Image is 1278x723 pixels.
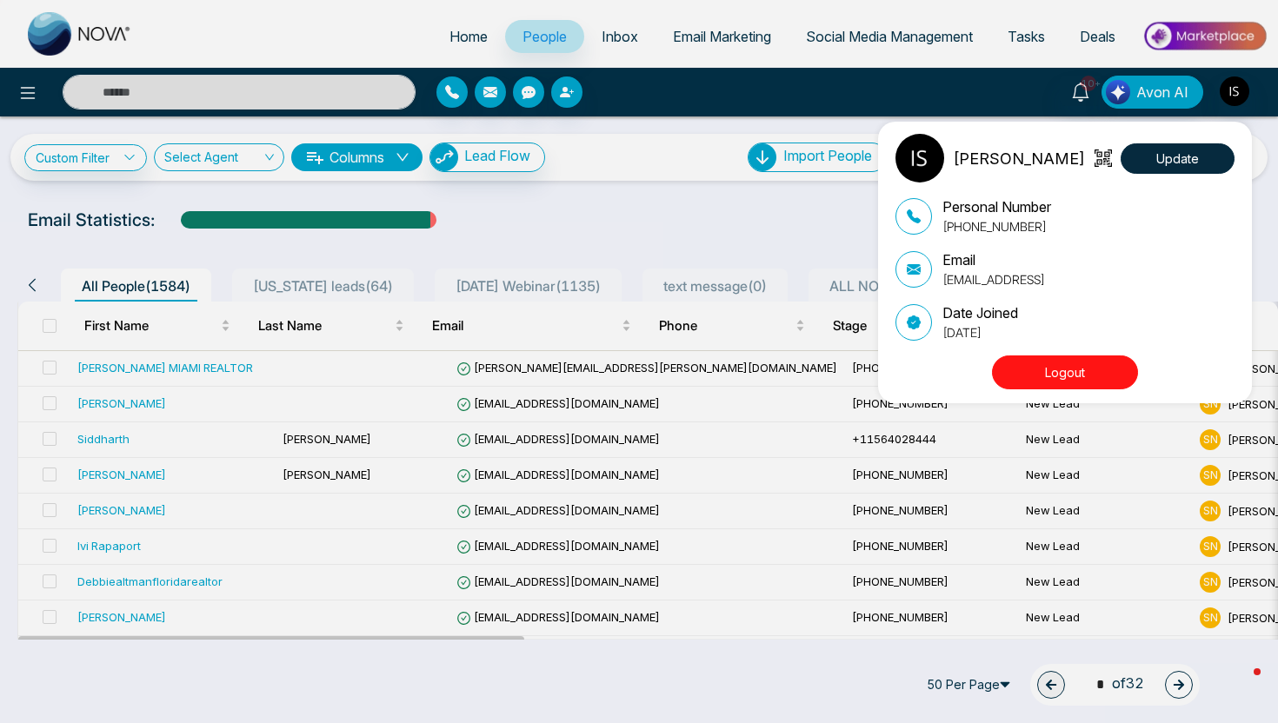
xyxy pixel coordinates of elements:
[942,196,1051,217] p: Personal Number
[942,217,1051,235] p: [PHONE_NUMBER]
[992,355,1138,389] button: Logout
[942,302,1018,323] p: Date Joined
[942,249,1045,270] p: Email
[1121,143,1235,174] button: Update
[1219,664,1261,706] iframe: Intercom live chat
[953,147,1085,170] p: [PERSON_NAME]
[942,323,1018,342] p: [DATE]
[942,270,1045,289] p: [EMAIL_ADDRESS]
